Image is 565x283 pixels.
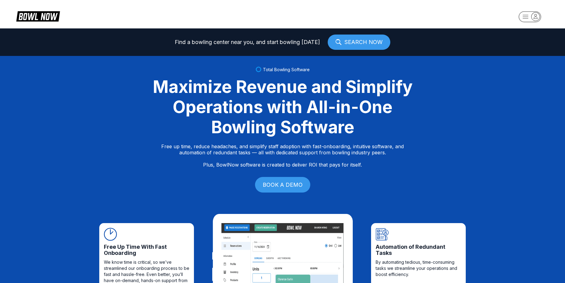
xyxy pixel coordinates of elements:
p: Free up time, reduce headaches, and simplify staff adoption with fast-onboarding, intuitive softw... [161,143,404,168]
div: Maximize Revenue and Simplify Operations with All-in-One Bowling Software [145,77,420,137]
span: Automation of Redundant Tasks [376,244,461,256]
a: SEARCH NOW [328,35,390,50]
span: Free Up Time With Fast Onboarding [104,244,189,256]
span: Find a bowling center near you, and start bowling [DATE] [175,39,320,45]
span: By automating tedious, time-consuming tasks we streamline your operations and boost efficiency. [376,259,461,277]
a: BOOK A DEMO [255,177,310,193]
span: Total Bowling Software [263,67,310,72]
